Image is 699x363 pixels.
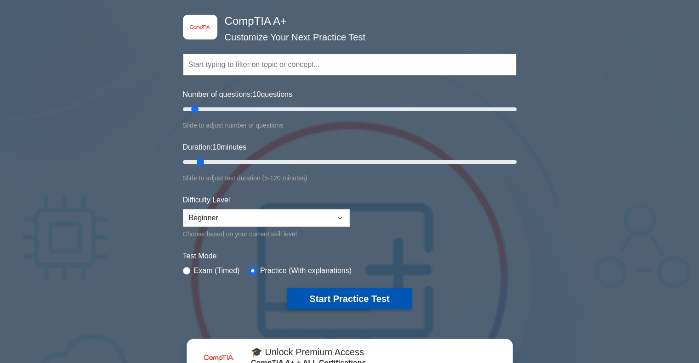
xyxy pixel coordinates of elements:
[253,90,261,98] span: 10
[183,54,517,76] input: Start typing to filter on topic or concept...
[194,265,240,276] label: Exam (Timed)
[221,15,472,28] h4: CompTIA A+
[183,173,517,184] div: Slide to adjust test duration (5-120 minutes)
[183,195,230,206] label: Difficulty Level
[212,143,221,151] span: 10
[183,120,517,131] div: Slide to adjust number of questions
[183,229,350,240] div: Choose based on your current skill level
[287,288,411,309] button: Start Practice Test
[183,89,292,100] label: Number of questions: questions
[183,142,247,153] label: Duration: minutes
[183,251,517,262] label: Test Mode
[260,265,352,276] label: Practice (With explanations)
